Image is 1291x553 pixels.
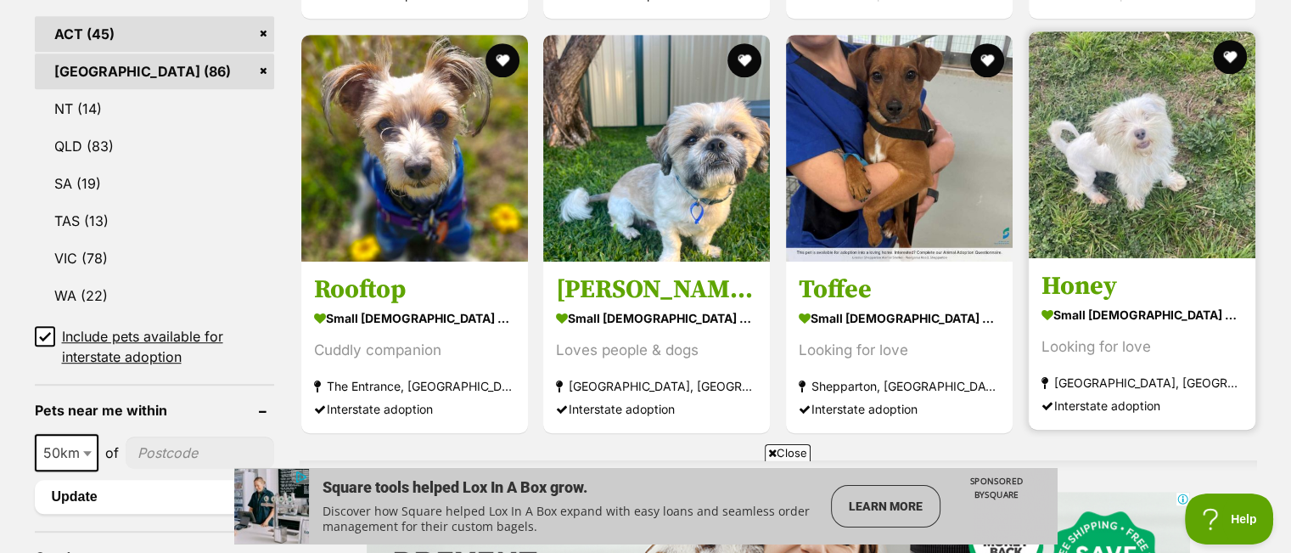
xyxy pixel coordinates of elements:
strong: [GEOGRAPHIC_DATA], [GEOGRAPHIC_DATA] [1041,371,1243,394]
a: NT (14) [35,91,274,127]
strong: The Entrance, [GEOGRAPHIC_DATA] [314,375,515,398]
a: Honey small [DEMOGRAPHIC_DATA] Dog Looking for love [GEOGRAPHIC_DATA], [GEOGRAPHIC_DATA] Intersta... [1029,257,1255,430]
a: WA (22) [35,278,274,313]
span: 50km [36,441,97,465]
a: QLD (83) [35,128,274,164]
strong: small [DEMOGRAPHIC_DATA] Dog [1041,302,1243,327]
h3: Rooftop [314,274,515,306]
button: favourite [485,43,519,77]
div: Interstate adoption [799,398,1000,420]
span: Close [765,444,811,461]
a: Include pets available for interstate adoption [35,326,274,367]
button: favourite [1213,40,1247,74]
div: Loves people & dogs [556,339,757,362]
strong: small [DEMOGRAPHIC_DATA] Dog [799,306,1000,330]
input: postcode [126,437,274,469]
h3: [PERSON_NAME] - [DEMOGRAPHIC_DATA] Maltese X Shih Tzu [556,274,757,306]
div: Interstate adoption [556,398,757,420]
strong: small [DEMOGRAPHIC_DATA] Dog [314,306,515,330]
a: TAS (13) [35,203,274,239]
button: favourite [970,43,1004,77]
a: [GEOGRAPHIC_DATA] (86) [35,54,274,89]
img: Harry - 2 Year Old Maltese X Shih Tzu - Maltese x Shih Tzu Dog [543,35,770,262]
span: Include pets available for interstate adoption [62,326,274,367]
button: Update [35,480,270,514]
div: Cuddly companion [314,339,515,362]
span: of [105,443,119,463]
button: favourite [727,43,761,77]
h3: Honey [1041,270,1243,302]
strong: Shepparton, [GEOGRAPHIC_DATA] [799,375,1000,398]
span: 50km [35,434,98,471]
div: Interstate adoption [314,398,515,420]
iframe: Help Scout Beacon - Open [1185,494,1274,545]
strong: [GEOGRAPHIC_DATA], [GEOGRAPHIC_DATA] [556,375,757,398]
a: Toffee small [DEMOGRAPHIC_DATA] Dog Looking for love Shepparton, [GEOGRAPHIC_DATA] Interstate ado... [786,261,1013,433]
div: Looking for love [1041,336,1243,358]
a: VIC (78) [35,240,274,276]
strong: small [DEMOGRAPHIC_DATA] Dog [556,306,757,330]
a: ACT (45) [35,16,274,52]
img: Honey - Maltese x Shih Tzu Dog [1029,31,1255,258]
header: Pets near me within [35,403,274,418]
div: Interstate adoption [1041,394,1243,417]
img: Rooftop - Maltese Dog [301,35,528,262]
a: SA (19) [35,166,274,201]
h3: Toffee [799,274,1000,306]
img: Toffee - Jack Russell Terrier Dog [786,35,1013,262]
div: Looking for love [799,339,1000,362]
a: Rooftop small [DEMOGRAPHIC_DATA] Dog Cuddly companion The Entrance, [GEOGRAPHIC_DATA] Interstate ... [301,261,528,433]
iframe: Advertisement [234,468,1058,545]
a: [PERSON_NAME] - [DEMOGRAPHIC_DATA] Maltese X Shih Tzu small [DEMOGRAPHIC_DATA] Dog Loves people &... [543,261,770,433]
